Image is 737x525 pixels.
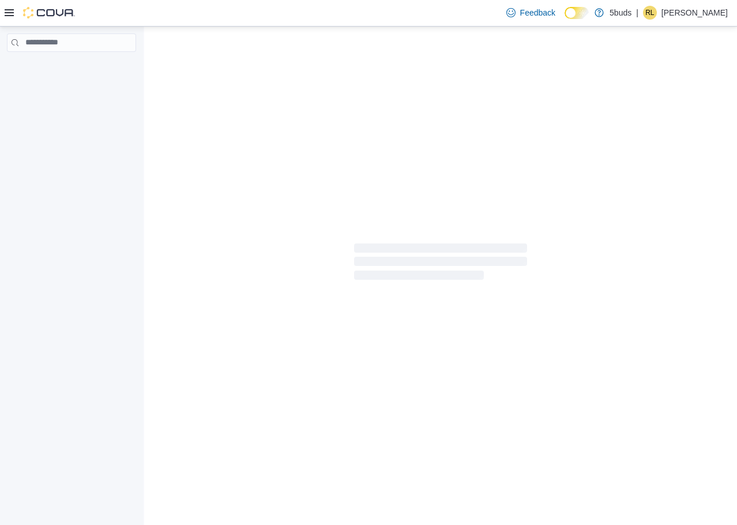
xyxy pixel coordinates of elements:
p: 5buds [610,6,631,20]
input: Dark Mode [565,7,589,19]
img: Cova [23,7,75,18]
span: Loading [354,246,527,283]
a: Feedback [502,1,560,24]
div: Raelynn Leroux [643,6,657,20]
p: | [636,6,638,20]
span: RL [645,6,654,20]
span: Feedback [520,7,555,18]
nav: Complex example [7,54,136,82]
p: [PERSON_NAME] [661,6,728,20]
